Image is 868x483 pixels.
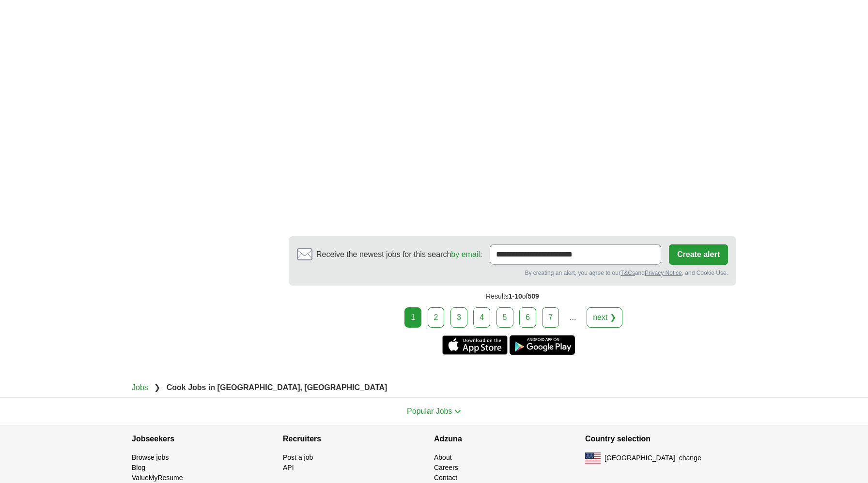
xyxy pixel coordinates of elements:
div: 1 [404,307,421,328]
span: Popular Jobs [407,407,452,415]
span: Receive the newest jobs for this search : [316,249,482,260]
a: by email [451,250,480,258]
a: 5 [496,307,513,328]
a: 4 [473,307,490,328]
strong: Cook Jobs in [GEOGRAPHIC_DATA], [GEOGRAPHIC_DATA] [167,383,387,392]
span: ❯ [154,383,160,392]
a: Get the Android app [510,335,575,355]
img: toggle icon [454,409,461,414]
a: Jobs [132,383,148,392]
img: US flag [585,453,601,464]
button: Create alert [669,244,728,265]
a: Browse jobs [132,453,169,461]
a: Contact [434,474,457,482]
h4: Country selection [585,425,736,453]
a: next ❯ [587,307,622,328]
a: Get the iPhone app [442,335,508,355]
a: 7 [542,307,559,328]
a: 2 [428,307,445,328]
a: 3 [450,307,467,328]
a: T&Cs [620,270,635,276]
a: 6 [519,307,536,328]
a: Careers [434,464,458,471]
a: Privacy Notice [645,270,682,276]
a: API [283,464,294,471]
div: Results of [289,286,736,307]
span: 509 [528,292,539,300]
a: About [434,453,452,461]
a: Blog [132,464,145,471]
span: [GEOGRAPHIC_DATA] [604,453,675,463]
button: change [679,453,701,463]
div: By creating an alert, you agree to our and , and Cookie Use. [297,269,728,277]
div: ... [563,308,583,327]
a: Post a job [283,453,313,461]
span: 1-10 [509,292,522,300]
a: ValueMyResume [132,474,183,482]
